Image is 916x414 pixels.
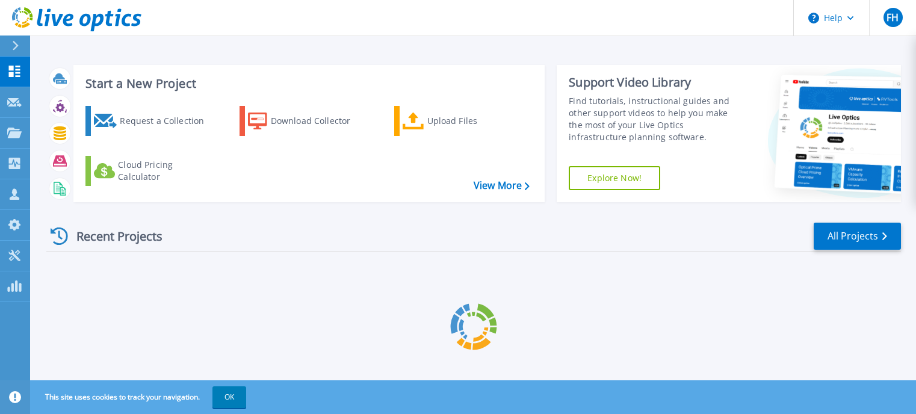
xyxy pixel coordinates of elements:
div: Request a Collection [120,109,216,133]
div: Download Collector [271,109,367,133]
div: Recent Projects [46,221,179,251]
a: All Projects [814,223,901,250]
button: OK [212,386,246,408]
a: View More [474,180,530,191]
a: Cloud Pricing Calculator [85,156,220,186]
h3: Start a New Project [85,77,529,90]
a: Download Collector [240,106,374,136]
a: Upload Files [394,106,528,136]
div: Support Video Library [569,75,741,90]
span: This site uses cookies to track your navigation. [33,386,246,408]
div: Cloud Pricing Calculator [118,159,214,183]
div: Find tutorials, instructional guides and other support videos to help you make the most of your L... [569,95,741,143]
div: Upload Files [427,109,524,133]
span: FH [887,13,899,22]
a: Request a Collection [85,106,220,136]
a: Explore Now! [569,166,660,190]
